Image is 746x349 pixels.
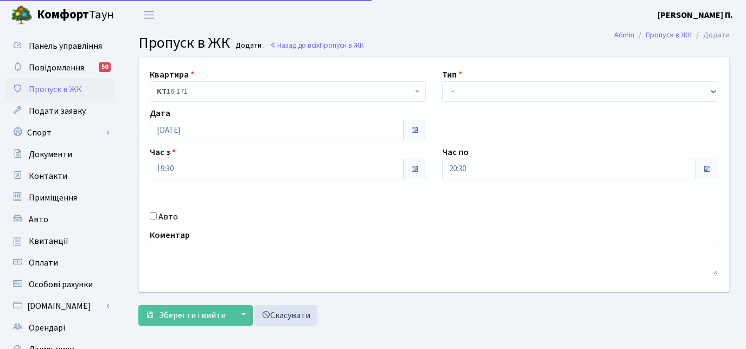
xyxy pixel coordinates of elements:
label: Коментар [150,229,190,242]
a: Панель управління [5,35,114,57]
a: Квитанції [5,230,114,252]
span: Пропуск в ЖК [320,40,364,50]
button: Зберегти і вийти [138,305,233,326]
img: logo.png [11,4,33,26]
li: Додати [692,29,730,41]
a: Подати заявку [5,100,114,122]
span: Подати заявку [29,105,86,117]
a: Пропуск в ЖК [5,79,114,100]
span: Панель управління [29,40,102,52]
label: Авто [158,210,178,223]
span: Квитанції [29,235,68,247]
label: Квартира [150,68,194,81]
div: 50 [99,62,111,72]
a: Особові рахунки [5,274,114,295]
nav: breadcrumb [598,24,746,47]
a: Оплати [5,252,114,274]
a: Контакти [5,165,114,187]
a: Admin [614,29,634,41]
b: [PERSON_NAME] П. [658,9,733,21]
a: [DOMAIN_NAME] [5,295,114,317]
a: Авто [5,209,114,230]
span: <b>КТ</b>&nbsp;&nbsp;&nbsp;&nbsp;16-171 [157,86,412,97]
span: Приміщення [29,192,77,204]
a: Приміщення [5,187,114,209]
a: Документи [5,144,114,165]
a: [PERSON_NAME] П. [658,9,733,22]
span: Авто [29,214,48,225]
a: Повідомлення50 [5,57,114,79]
label: Дата [150,107,170,120]
a: Назад до всіхПропуск в ЖК [270,40,364,50]
span: Орендарі [29,322,65,334]
span: Повідомлення [29,62,84,74]
span: Пропуск в ЖК [29,83,82,95]
a: Орендарі [5,317,114,339]
span: Пропуск в ЖК [138,32,230,54]
a: Спорт [5,122,114,144]
span: Контакти [29,170,67,182]
span: <b>КТ</b>&nbsp;&nbsp;&nbsp;&nbsp;16-171 [150,81,426,102]
span: Особові рахунки [29,279,93,290]
a: Пропуск в ЖК [646,29,692,41]
label: Час по [442,146,469,159]
span: Оплати [29,257,58,269]
a: Скасувати [254,305,317,326]
small: Додати . [233,41,265,50]
label: Тип [442,68,462,81]
b: Комфорт [37,6,89,23]
label: Час з [150,146,176,159]
span: Документи [29,148,72,160]
button: Переключити навігацію [136,6,163,24]
span: Таун [37,6,114,24]
span: Зберегти і вийти [159,309,226,321]
b: КТ [157,86,167,97]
